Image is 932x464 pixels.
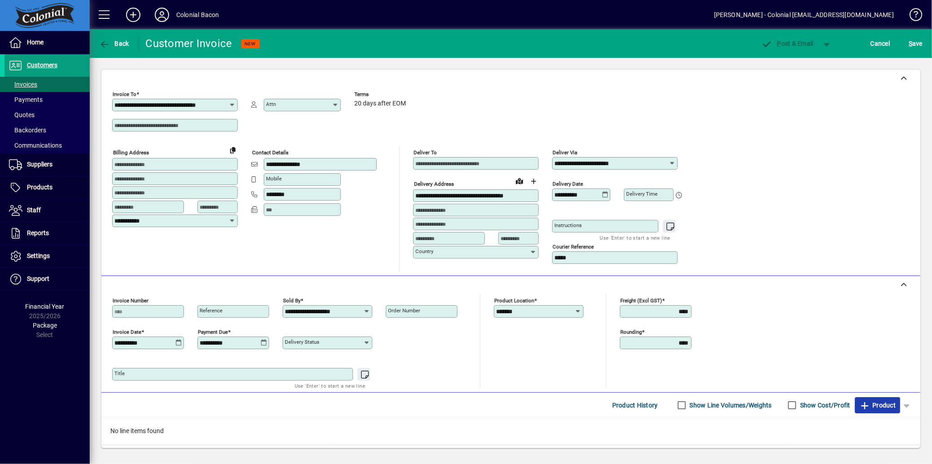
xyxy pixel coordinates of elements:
[113,329,141,335] mat-label: Invoice date
[90,35,139,52] app-page-header-button: Back
[101,417,920,445] div: No line items found
[909,40,912,47] span: S
[27,229,49,236] span: Reports
[4,268,90,290] a: Support
[609,397,662,413] button: Product History
[757,35,818,52] button: Post & Email
[4,176,90,199] a: Products
[119,7,148,23] button: Add
[200,307,222,314] mat-label: Reference
[27,275,49,282] span: Support
[27,252,50,259] span: Settings
[27,39,44,46] span: Home
[714,8,894,22] div: [PERSON_NAME] - Colonial [EMAIL_ADDRESS][DOMAIN_NAME]
[113,298,148,304] mat-label: Invoice number
[146,36,232,51] div: Customer Invoice
[415,248,433,254] mat-label: Country
[871,36,890,51] span: Cancel
[527,174,541,188] button: Choose address
[4,153,90,176] a: Suppliers
[909,36,923,51] span: ave
[4,222,90,245] a: Reports
[113,91,136,97] mat-label: Invoice To
[762,40,814,47] span: ost & Email
[26,303,65,310] span: Financial Year
[620,329,642,335] mat-label: Rounding
[620,298,662,304] mat-label: Freight (excl GST)
[245,41,256,47] span: NEW
[4,245,90,267] a: Settings
[4,77,90,92] a: Invoices
[27,206,41,214] span: Staff
[9,127,46,134] span: Backorders
[27,184,52,191] span: Products
[27,161,52,168] span: Suppliers
[859,398,896,412] span: Product
[9,96,43,103] span: Payments
[176,8,219,22] div: Colonial Bacon
[4,31,90,54] a: Home
[295,381,365,391] mat-hint: Use 'Enter' to start a new line
[554,222,582,228] mat-label: Instructions
[354,92,408,97] span: Terms
[226,143,240,157] button: Copy to Delivery address
[99,40,129,47] span: Back
[283,298,301,304] mat-label: Sold by
[97,35,131,52] button: Back
[777,40,781,47] span: P
[855,397,900,413] button: Product
[4,123,90,138] a: Backorders
[285,339,319,345] mat-label: Delivery status
[600,232,671,243] mat-hint: Use 'Enter' to start a new line
[906,35,925,52] button: Save
[9,142,62,149] span: Communications
[494,298,534,304] mat-label: Product location
[148,7,176,23] button: Profile
[512,174,527,188] a: View on map
[354,100,406,107] span: 20 days after EOM
[266,101,276,107] mat-label: Attn
[903,2,921,31] a: Knowledge Base
[9,81,37,88] span: Invoices
[626,191,658,197] mat-label: Delivery time
[414,149,437,156] mat-label: Deliver To
[798,401,850,410] label: Show Cost/Profit
[266,175,282,182] mat-label: Mobile
[688,401,772,410] label: Show Line Volumes/Weights
[4,107,90,123] a: Quotes
[868,35,893,52] button: Cancel
[198,329,228,335] mat-label: Payment due
[612,398,658,412] span: Product History
[4,138,90,153] a: Communications
[9,111,35,118] span: Quotes
[33,322,57,329] span: Package
[553,181,583,187] mat-label: Delivery date
[553,244,594,250] mat-label: Courier Reference
[4,92,90,107] a: Payments
[114,370,125,376] mat-label: Title
[4,199,90,222] a: Staff
[27,61,57,69] span: Customers
[553,149,577,156] mat-label: Deliver via
[388,307,420,314] mat-label: Order number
